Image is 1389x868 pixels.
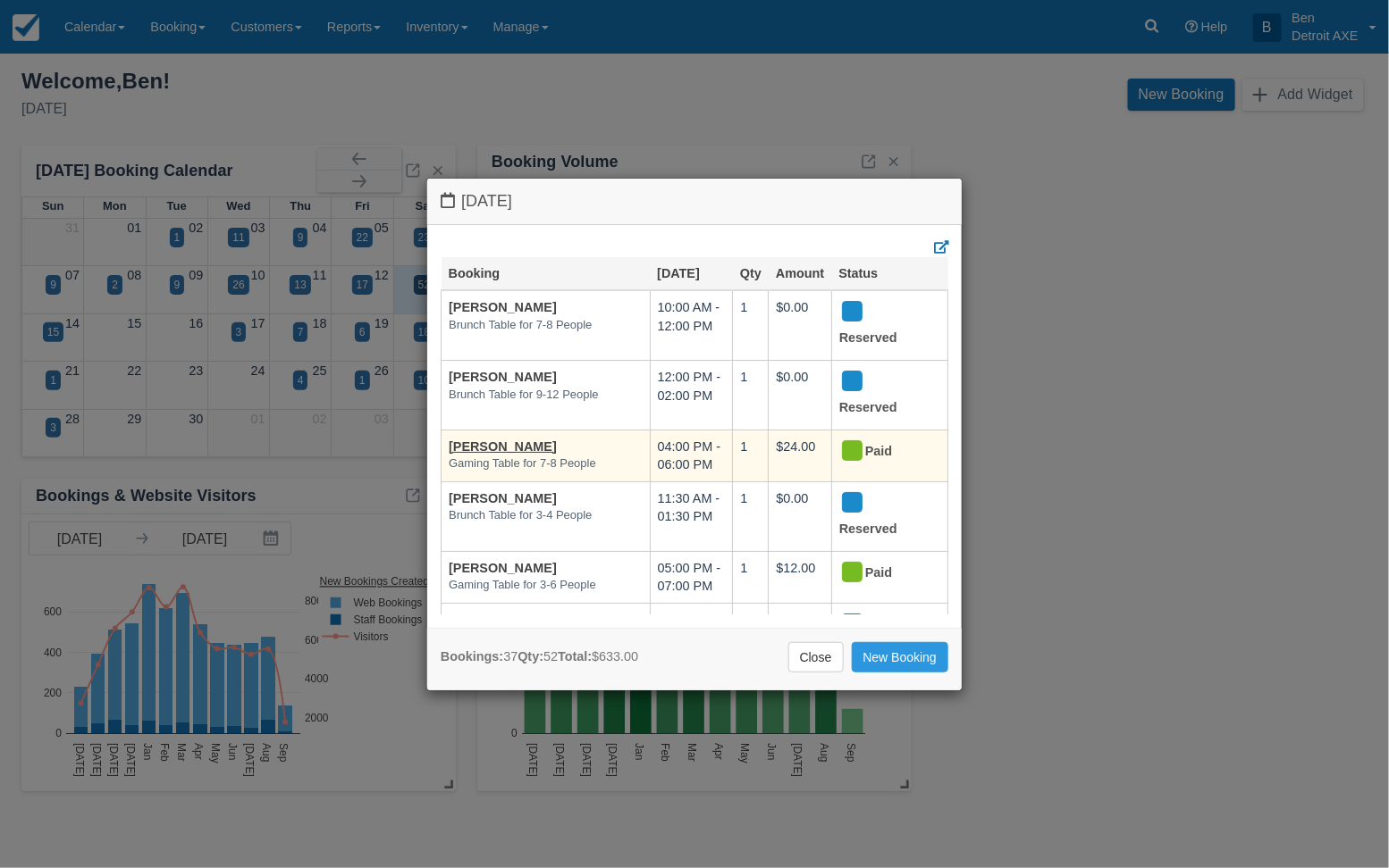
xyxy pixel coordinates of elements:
[449,387,643,404] em: Brunch Table for 9-12 People
[839,489,925,544] div: Reserved
[733,360,769,430] td: 1
[733,481,769,551] td: 1
[733,603,769,672] td: 1
[839,368,925,422] div: Reserved
[449,491,557,505] a: [PERSON_NAME]
[769,290,831,360] td: $0.00
[839,559,925,588] div: Paid
[839,611,925,665] div: Reserved
[449,370,557,384] a: [PERSON_NAME]
[788,642,844,672] a: Close
[740,266,762,280] a: Qty
[449,317,643,334] em: Brunch Table for 7-8 People
[769,360,831,430] td: $0.00
[650,360,733,430] td: 12:00 PM - 02:00 PM
[449,300,557,314] a: [PERSON_NAME]
[441,647,638,666] div: 37 52 $633.00
[650,551,733,603] td: 05:00 PM - 07:00 PM
[776,266,824,280] a: Amount
[733,551,769,603] td: 1
[449,561,557,575] a: [PERSON_NAME]
[657,266,700,280] a: [DATE]
[769,481,831,551] td: $0.00
[449,577,643,594] em: Gaming Table for 3-6 People
[650,290,733,360] td: 10:00 AM - 12:00 PM
[449,613,557,627] a: [PERSON_NAME]
[650,603,733,672] td: 12:00 PM - 02:00 PM
[838,266,878,280] a: Status
[650,481,733,551] td: 11:30 AM - 01:30 PM
[518,649,543,664] strong: Qty:
[449,266,501,280] a: Booking
[769,430,831,481] td: $24.00
[558,649,592,664] strong: Total:
[839,298,925,353] div: Reserved
[441,649,503,664] strong: Bookings:
[441,192,948,211] h4: [DATE]
[852,642,949,672] a: New Booking
[839,438,925,466] div: Paid
[449,507,643,524] em: Brunch Table for 3-4 People
[449,439,557,454] a: [PERSON_NAME]
[650,430,733,481] td: 04:00 PM - 06:00 PM
[769,551,831,603] td: $12.00
[733,430,769,481] td: 1
[733,290,769,360] td: 1
[449,455,643,472] em: Gaming Table for 7-8 People
[769,603,831,672] td: $0.00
